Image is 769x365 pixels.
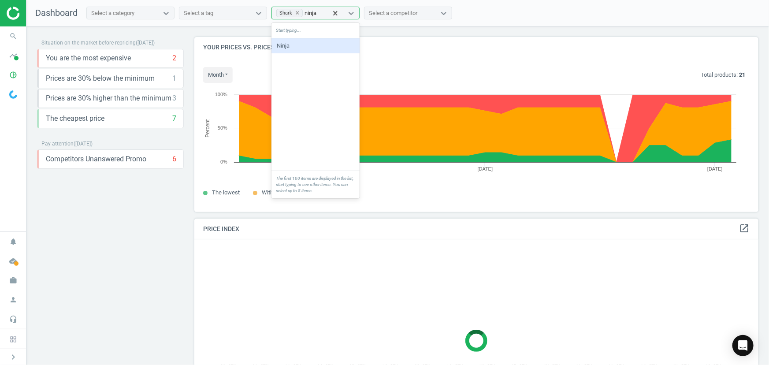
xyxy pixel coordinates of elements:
span: Within the market [262,189,306,196]
div: 3 [172,93,176,103]
i: person [5,291,22,308]
tspan: [DATE] [478,166,493,171]
i: chevron_right [8,352,19,362]
span: Competitors Unanswered Promo [46,154,146,164]
div: 6 [172,154,176,164]
div: grid [271,38,360,171]
button: month [203,67,233,83]
tspan: Percent [204,119,211,138]
i: timeline [5,47,22,64]
i: headset_mic [5,311,22,328]
span: Prices are 30% higher than the minimum [46,93,171,103]
div: 7 [172,114,176,123]
tspan: [DATE] [707,166,723,171]
text: 0% [220,159,227,164]
b: 21 [739,71,745,78]
text: 100% [215,92,227,97]
div: Start typing... [271,23,360,38]
div: Select a tag [184,9,213,17]
span: ( [DATE] ) [136,40,155,46]
div: Ninja [271,38,360,53]
span: You are the most expensive [46,53,131,63]
h4: Your prices vs. prices in stores you monitor [194,37,758,58]
p: Total products: [701,71,745,79]
span: Dashboard [35,7,78,18]
div: Select a competitor [369,9,417,17]
div: Shark [277,9,293,17]
button: chevron_right [2,351,24,363]
i: work [5,272,22,289]
div: Open Intercom Messenger [732,335,754,356]
div: Select a category [91,9,134,17]
i: notifications [5,233,22,250]
a: open_in_new [739,223,750,235]
span: Prices are 30% below the minimum [46,74,155,83]
i: pie_chart_outlined [5,67,22,83]
i: cloud_done [5,253,22,269]
h4: Price Index [194,219,758,239]
div: 2 [172,53,176,63]
span: The cheapest price [46,114,104,123]
text: 50% [218,125,227,130]
i: open_in_new [739,223,750,234]
img: wGWNvw8QSZomAAAAABJRU5ErkJggg== [9,90,17,99]
span: The lowest [212,189,240,196]
i: search [5,28,22,45]
img: ajHJNr6hYgQAAAAASUVORK5CYII= [7,7,69,20]
div: 1 [172,74,176,83]
span: Pay attention [41,141,74,147]
span: Situation on the market before repricing [41,40,136,46]
span: ( [DATE] ) [74,141,93,147]
div: The first 100 items are displayed in the list, start typing to see other items. You can select up... [271,171,360,198]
